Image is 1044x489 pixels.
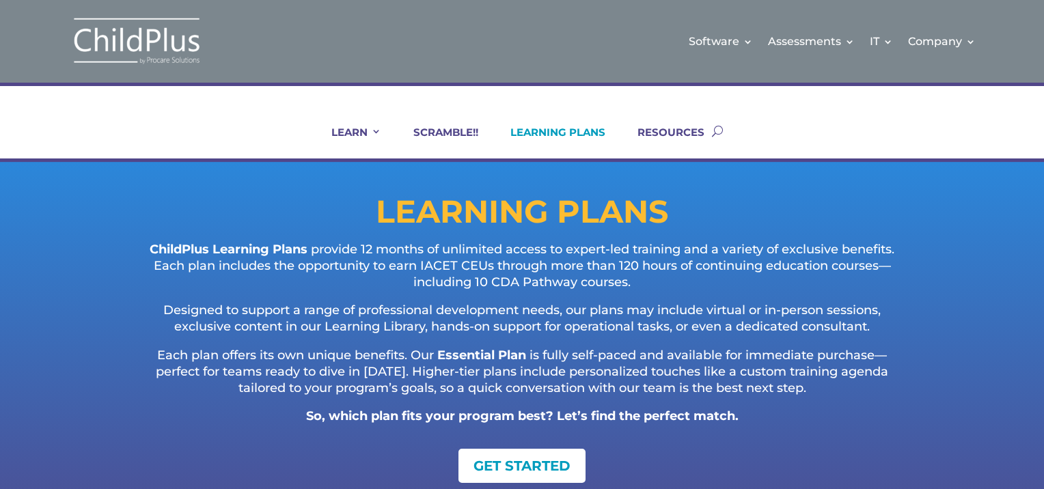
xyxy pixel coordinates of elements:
[139,348,905,408] p: Each plan offers its own unique benefits. Our is fully self-paced and available for immediate pur...
[493,126,605,158] a: LEARNING PLANS
[139,303,905,348] p: Designed to support a range of professional development needs, our plans may include virtual or i...
[396,126,478,158] a: SCRAMBLE!!
[620,126,704,158] a: RESOURCES
[870,14,893,69] a: IT
[458,449,586,483] a: GET STARTED
[85,196,959,234] h1: LEARNING PLANS
[689,14,753,69] a: Software
[768,14,855,69] a: Assessments
[437,348,526,363] strong: Essential Plan
[139,242,905,303] p: provide 12 months of unlimited access to expert-led training and a variety of exclusive benefits....
[306,408,739,423] strong: So, which plan fits your program best? Let’s find the perfect match.
[908,14,976,69] a: Company
[150,242,307,257] strong: ChildPlus Learning Plans
[314,126,381,158] a: LEARN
